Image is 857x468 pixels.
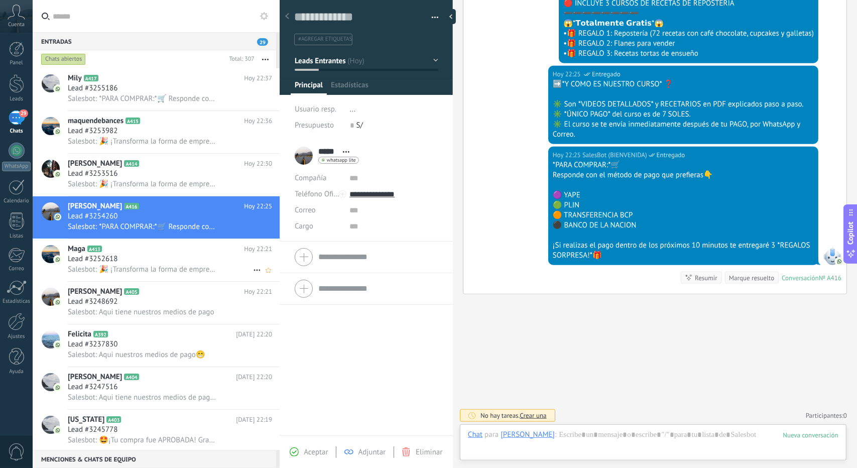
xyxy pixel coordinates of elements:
[68,126,117,136] span: Lead #3253982
[68,382,117,392] span: Lead #3247516
[33,68,280,110] a: avatariconMilyA417Hoy 22:37Lead #3255186Salesbot: *PARA COMPRAR:*🛒 Responde con el método de pago...
[33,32,276,50] div: Entradas
[68,94,217,103] span: Salesbot: *PARA COMPRAR:*🛒 Responde con el método de pago que prefieras👇 🟣 YAPE 🟢 PLIN 🟠 TRANSFER...
[592,69,621,79] span: Entregado
[33,367,280,409] a: avataricon[PERSON_NAME]A404[DATE] 22:20Lead #3247516Salesbot: Aqui tiene nuestros medios de pago 😁
[68,244,85,254] span: Maga
[33,410,280,452] a: avataricon[US_STATE]A403[DATE] 22:19Lead #3245778Salesbot: 🤩¡Tu compra fue APROBADA! Gracias por ...
[33,239,280,281] a: avatariconMagaA413Hoy 22:21Lead #3252618Salesbot: 🎉 ¡Transforma la forma de emprender con mi *CUR...
[356,121,363,130] span: S/
[244,201,272,211] span: Hoy 22:25
[68,329,91,339] span: Felicita
[54,256,61,263] img: icon
[68,287,122,297] span: [PERSON_NAME]
[2,333,31,340] div: Ajustes
[823,247,841,265] span: SalesBot
[819,274,841,282] div: № A416
[2,128,31,135] div: Chats
[298,36,352,43] span: #agregar etiquetas
[68,201,122,211] span: [PERSON_NAME]
[553,190,814,200] div: 🟣 YAPE
[295,104,336,114] span: Usuario resp.
[236,329,272,339] span: [DATE] 22:20
[695,273,717,283] div: Resumir
[582,150,647,160] span: SalesBot (BIENVENIDA)
[124,374,139,380] span: A404
[295,118,342,134] div: Presupuesto
[843,411,847,420] span: 0
[54,384,61,391] img: icon
[416,447,442,457] span: Eliminar
[2,266,31,272] div: Correo
[480,411,547,420] div: No hay tareas.
[555,430,556,440] span: :
[19,109,28,118] span: 29
[553,170,814,180] div: Responde con el método de pago que prefieras👇
[68,307,214,317] span: Salesbot: Aqui tiene nuestros medios de pago
[657,150,685,160] span: Entregado
[2,198,31,204] div: Calendario
[68,350,205,360] span: Salesbot: Aqui nuestros medios de pago😁
[304,447,328,457] span: Aceptar
[553,69,582,79] div: Hoy 22:25
[33,324,280,367] a: avatariconFelicitaA392[DATE] 22:20Lead #3237830Salesbot: Aqui nuestros medios de pago😁
[244,287,272,297] span: Hoy 22:21
[33,196,280,239] a: avataricon[PERSON_NAME]A416Hoy 22:25Lead #3254260Salesbot: *PARA COMPRAR:*🛒 Responde con el métod...
[2,60,31,66] div: Panel
[553,200,814,210] div: 🟢 PLIN
[446,9,456,24] div: Ocultar
[124,160,139,167] span: A414
[41,53,86,65] div: Chats abiertos
[54,171,61,178] img: icon
[484,430,499,440] span: para
[563,49,814,59] div: •🎁 REGALO 3: Recetas tortas de ensueño
[553,160,814,170] div: *PARA COMPRAR:*🛒
[225,54,255,64] div: Total: 307
[358,447,386,457] span: Adjuntar
[2,233,31,240] div: Listas
[236,372,272,382] span: [DATE] 22:20
[33,111,280,153] a: avatariconmaquendebancesA415Hoy 22:36Lead #3253982Salesbot: 🎉 ¡Transforma la forma de emprender c...
[553,210,814,220] div: 🟠 TRANSFERENCIA BCP
[244,73,272,83] span: Hoy 22:37
[244,244,272,254] span: Hoy 22:21
[33,154,280,196] a: avataricon[PERSON_NAME]A414Hoy 22:30Lead #3253516Salesbot: 🎉 ¡Transforma la forma de emprender co...
[87,246,102,252] span: A413
[295,202,316,218] button: Correo
[331,80,369,95] span: Estadísticas
[295,189,347,199] span: Teléfono Oficina
[68,254,117,264] span: Lead #3252618
[68,169,117,179] span: Lead #3253516
[295,218,342,235] div: Cargo
[68,435,217,445] span: Salesbot: 🤩¡Tu compra fue APROBADA! Gracias por confiar en nosotros.✅ Link de acceso al curso de ...
[68,116,124,126] span: maquendebances
[295,186,342,202] button: Teléfono Oficina
[124,203,139,209] span: A416
[54,341,61,348] img: icon
[2,369,31,375] div: Ayuda
[68,211,117,221] span: Lead #3254260
[553,241,814,261] div: ¡Si realizas el pago dentro de los próximos 10 minutos te entregaré 3 *REGALOS SORPRESA!*🎁
[236,415,272,425] span: [DATE] 22:19
[295,101,342,118] div: Usuario resp.
[836,258,843,265] img: com.amocrm.amocrmwa.svg
[68,73,82,83] span: Mily
[846,222,856,245] span: Copilot
[563,9,814,19] div: ➖➖➖➖➖➖➖➖
[553,99,814,109] div: ✳️ Son *VIDEOS DETALLADOS* y RECETARIOS en PDF explicados paso a paso.
[553,109,814,120] div: ✳️ *ÚNICO PAGO* del curso es de 7 SOLES.
[68,159,122,169] span: [PERSON_NAME]
[295,80,323,95] span: Principal
[806,411,847,420] a: Participantes:0
[295,205,316,215] span: Correo
[68,137,217,146] span: Salesbot: 🎉 ¡Transforma la forma de emprender con mi *CURSO DE CHUPETES Y HELADOS DE CREMA*! 🎉 💥 ...
[93,331,108,337] span: A392
[553,120,814,140] div: ✳️ El curso se te envía inmediatamente después de tu PAGO, por WhatsApp y Correo.
[124,288,139,295] span: A405
[2,298,31,305] div: Estadísticas
[327,158,356,163] span: whatsapp lite
[106,416,121,423] span: A403
[244,116,272,126] span: Hoy 22:36
[501,430,555,439] div: Jenny
[68,372,122,382] span: [PERSON_NAME]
